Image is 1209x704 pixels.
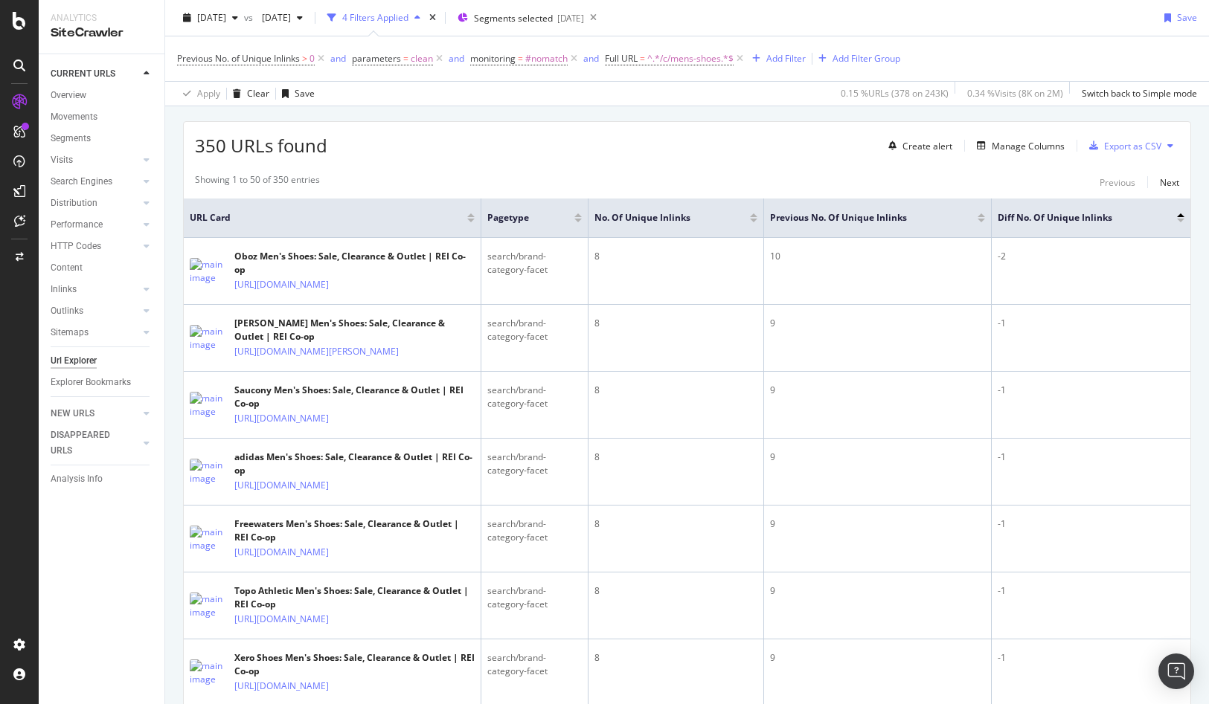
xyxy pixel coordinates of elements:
button: Next [1160,173,1179,191]
div: times [426,10,439,25]
div: 8 [594,250,757,263]
a: Overview [51,88,154,103]
div: Visits [51,152,73,168]
div: search/brand-category-facet [487,584,582,611]
button: [DATE] [256,6,309,30]
div: and [449,52,464,65]
div: 9 [770,451,985,464]
div: DISAPPEARED URLS [51,427,126,459]
div: Create alert [902,140,952,152]
div: 8 [594,317,757,330]
div: Switch back to Simple mode [1082,87,1197,100]
span: = [403,52,408,65]
div: Inlinks [51,282,77,297]
div: Save [295,87,315,100]
a: DISAPPEARED URLS [51,427,139,459]
div: Performance [51,217,103,233]
div: -1 [998,651,1184,665]
div: Url Explorer [51,353,97,369]
div: 8 [594,651,757,665]
div: Showing 1 to 50 of 350 entries [195,173,320,191]
div: -1 [998,584,1184,598]
button: Add Filter Group [812,50,900,68]
button: 4 Filters Applied [321,6,426,30]
div: Segments [51,131,91,146]
span: No. of Unique Inlinks [594,211,728,225]
div: Next [1160,176,1179,189]
div: and [583,52,599,65]
a: [URL][DOMAIN_NAME] [234,679,329,694]
div: Sitemaps [51,325,89,340]
div: Xero Shoes Men's Shoes: Sale, Clearance & Outlet | REI Co-op [234,651,475,678]
span: Segments selected [474,12,553,25]
a: NEW URLS [51,406,139,422]
span: = [640,52,645,65]
img: main image [190,592,227,619]
button: Manage Columns [971,137,1065,155]
span: Diff No. of Unique Inlinks [998,211,1155,225]
div: Manage Columns [992,140,1065,152]
span: monitoring [470,52,516,65]
div: Add Filter [766,52,806,65]
button: Export as CSV [1083,134,1161,158]
button: Clear [227,82,269,106]
span: ^.*/c/mens-shoes.*$ [647,48,734,69]
img: main image [190,325,227,352]
button: Switch back to Simple mode [1076,82,1197,106]
button: Save [1158,6,1197,30]
div: 10 [770,250,985,263]
a: Content [51,260,154,276]
a: CURRENT URLS [51,66,139,82]
button: Save [276,82,315,106]
span: 350 URLs found [195,133,327,158]
div: Analytics [51,12,153,25]
a: Analysis Info [51,471,154,487]
a: [URL][DOMAIN_NAME][PERSON_NAME] [234,344,399,359]
div: Add Filter Group [833,52,900,65]
div: search/brand-category-facet [487,517,582,544]
a: Performance [51,217,139,233]
div: Export as CSV [1104,140,1161,152]
div: 9 [770,651,985,665]
img: main image [190,392,227,419]
span: URL Card [190,211,464,225]
span: #nomatch [525,48,568,69]
div: -1 [998,517,1184,531]
button: and [583,51,599,65]
span: Previous No. of Unique Inlinks [770,211,955,225]
div: 8 [594,451,757,464]
div: Clear [247,87,269,100]
div: search/brand-category-facet [487,384,582,410]
div: [PERSON_NAME] Men's Shoes: Sale, Clearance & Outlet | REI Co-op [234,317,475,343]
span: vs [244,11,256,24]
span: 0 [310,48,315,69]
div: Outlinks [51,303,83,319]
div: Overview [51,88,86,103]
div: 4 Filters Applied [342,11,408,24]
a: [URL][DOMAIN_NAME] [234,411,329,426]
img: main image [190,459,227,485]
div: Apply [197,87,220,100]
button: and [330,51,346,65]
div: Save [1177,11,1197,24]
div: -1 [998,451,1184,464]
span: pagetype [487,211,552,225]
a: Distribution [51,196,139,211]
a: Search Engines [51,174,139,190]
div: Explorer Bookmarks [51,375,131,390]
div: CURRENT URLS [51,66,115,82]
div: 9 [770,584,985,598]
div: NEW URLS [51,406,94,422]
div: Content [51,260,83,276]
span: parameters [352,52,401,65]
div: 0.34 % Visits ( 8K on 2M ) [967,87,1063,100]
img: main image [190,526,227,552]
a: [URL][DOMAIN_NAME] [234,277,329,292]
div: -1 [998,384,1184,397]
button: Segments selected[DATE] [452,6,584,30]
span: = [518,52,523,65]
span: 2025 Aug. 19th [197,11,226,24]
div: Freewaters Men's Shoes: Sale, Clearance & Outlet | REI Co-op [234,517,475,544]
a: Segments [51,131,154,146]
button: Add Filter [746,50,806,68]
